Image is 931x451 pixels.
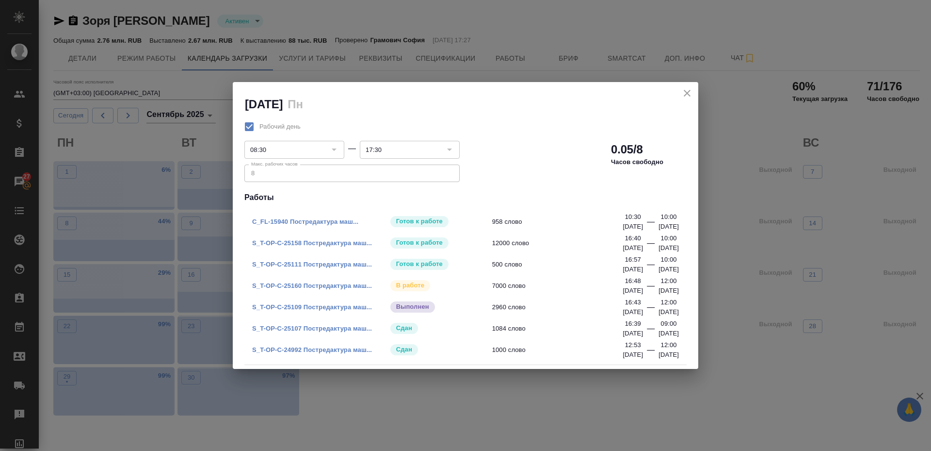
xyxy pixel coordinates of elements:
span: 1084 слово [492,324,629,334]
p: Сдан [396,323,412,333]
div: — [647,301,655,317]
a: S_T-OP-C-25160 Постредактура маш... [252,282,372,289]
h2: Пн [288,98,303,111]
p: 16:39 [625,319,641,329]
p: [DATE] [658,222,679,232]
p: [DATE] [658,350,679,360]
a: S_T-OP-C-25109 Постредактура маш... [252,303,372,311]
p: [DATE] [623,329,643,338]
div: — [647,216,655,232]
p: 12:00 [661,298,677,307]
p: В работе [396,281,424,290]
p: Готов к работе [396,259,443,269]
p: Готов к работе [396,238,443,248]
h4: Работы [244,192,687,203]
a: S_T-OP-C-25111 Постредактура маш... [252,261,372,268]
p: 12:00 [661,276,677,286]
p: 10:00 [661,255,677,265]
p: 12:53 [625,340,641,350]
span: 1000 слово [492,345,629,355]
span: 958 слово [492,217,629,227]
a: S_T-OP-C-25107 Постредактура маш... [252,325,372,332]
p: [DATE] [623,286,643,296]
span: Рабочий день [259,122,301,132]
p: 10:00 [661,212,677,222]
p: [DATE] [658,243,679,253]
a: C_FL-15940 Постредактура маш... [252,218,358,225]
div: — [647,323,655,338]
div: — [348,143,356,154]
p: 09:00 [661,319,677,329]
button: close [680,86,694,100]
h2: 0.05/8 [611,142,643,157]
p: 16:57 [625,255,641,265]
p: 10:30 [625,212,641,222]
p: Готов к работе [396,217,443,226]
span: 500 слово [492,260,629,269]
span: 12000 слово [492,238,629,248]
p: [DATE] [623,265,643,274]
p: Часов свободно [611,157,663,167]
a: S_T-OP-C-25158 Постредактура маш... [252,239,372,247]
div: — [647,259,655,274]
p: [DATE] [658,329,679,338]
p: 12:00 [661,340,677,350]
p: [DATE] [623,243,643,253]
span: 2960 слово [492,302,629,312]
p: [DATE] [658,307,679,317]
a: S_T-OP-C-24992 Постредактура маш... [252,346,372,353]
div: — [647,344,655,360]
p: 16:43 [625,298,641,307]
p: [DATE] [623,307,643,317]
p: Выполнен [396,302,429,312]
p: [DATE] [623,222,643,232]
h2: [DATE] [245,98,283,111]
p: 16:48 [625,276,641,286]
div: — [647,237,655,253]
p: 16:40 [625,234,641,243]
p: 10:00 [661,234,677,243]
p: [DATE] [658,265,679,274]
span: 7000 слово [492,281,629,291]
p: [DATE] [658,286,679,296]
div: — [647,280,655,296]
p: [DATE] [623,350,643,360]
p: Сдан [396,345,412,354]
